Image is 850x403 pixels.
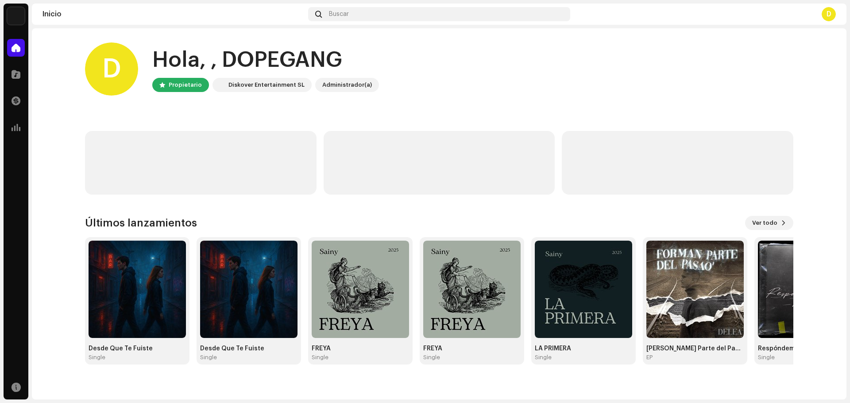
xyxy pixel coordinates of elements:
[758,354,775,361] div: Single
[42,11,305,18] div: Inicio
[646,354,653,361] div: EP
[85,42,138,96] div: D
[200,345,297,352] div: Desde Que Te Fuiste
[152,46,379,74] div: Hola, , DOPEGANG
[423,354,440,361] div: Single
[646,345,744,352] div: [PERSON_NAME] Parte del Pasao'
[169,80,202,90] div: Propietario
[89,345,186,352] div: Desde Que Te Fuiste
[312,241,409,338] img: ad706376-c0d1-4c2e-9029-2f9a0f614396
[822,7,836,21] div: D
[329,11,349,18] span: Buscar
[322,80,372,90] div: Administrador(a)
[89,241,186,338] img: 8f0ca221-a465-4297-b945-9bccfb2516d1
[745,216,793,230] button: Ver todo
[646,241,744,338] img: 89b5c1d6-34b0-4128-9f8b-976f7a08bdf6
[85,216,197,230] h3: Últimos lanzamientos
[89,354,105,361] div: Single
[312,345,409,352] div: FREYA
[7,7,25,25] img: 297a105e-aa6c-4183-9ff4-27133c00f2e2
[752,214,777,232] span: Ver todo
[423,241,521,338] img: 25b009df-5b61-4338-bd75-f25ef7d1e8a4
[423,345,521,352] div: FREYA
[214,80,225,90] img: 297a105e-aa6c-4183-9ff4-27133c00f2e2
[535,241,632,338] img: 6fb31759-0a3d-4f29-85b7-a85cd8ad88e3
[535,354,552,361] div: Single
[312,354,328,361] div: Single
[228,80,305,90] div: Diskover Entertainment SL
[200,354,217,361] div: Single
[200,241,297,338] img: 23960851-2493-4161-8bf6-1bb4526fbdd8
[535,345,632,352] div: LA PRIMERA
